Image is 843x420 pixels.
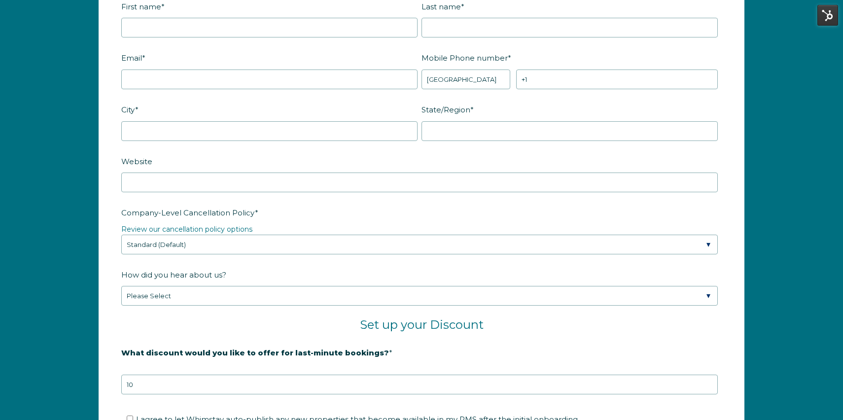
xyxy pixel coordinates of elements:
[121,365,276,374] strong: 20% is recommended, minimum of 10%
[121,225,252,234] a: Review our cancellation policy options
[121,102,135,117] span: City
[121,205,255,220] span: Company-Level Cancellation Policy
[421,50,508,66] span: Mobile Phone number
[121,154,152,169] span: Website
[121,267,226,282] span: How did you hear about us?
[121,348,389,357] strong: What discount would you like to offer for last-minute bookings?
[421,102,470,117] span: State/Region
[360,317,484,332] span: Set up your Discount
[817,5,838,26] img: HubSpot Tools Menu Toggle
[121,50,142,66] span: Email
